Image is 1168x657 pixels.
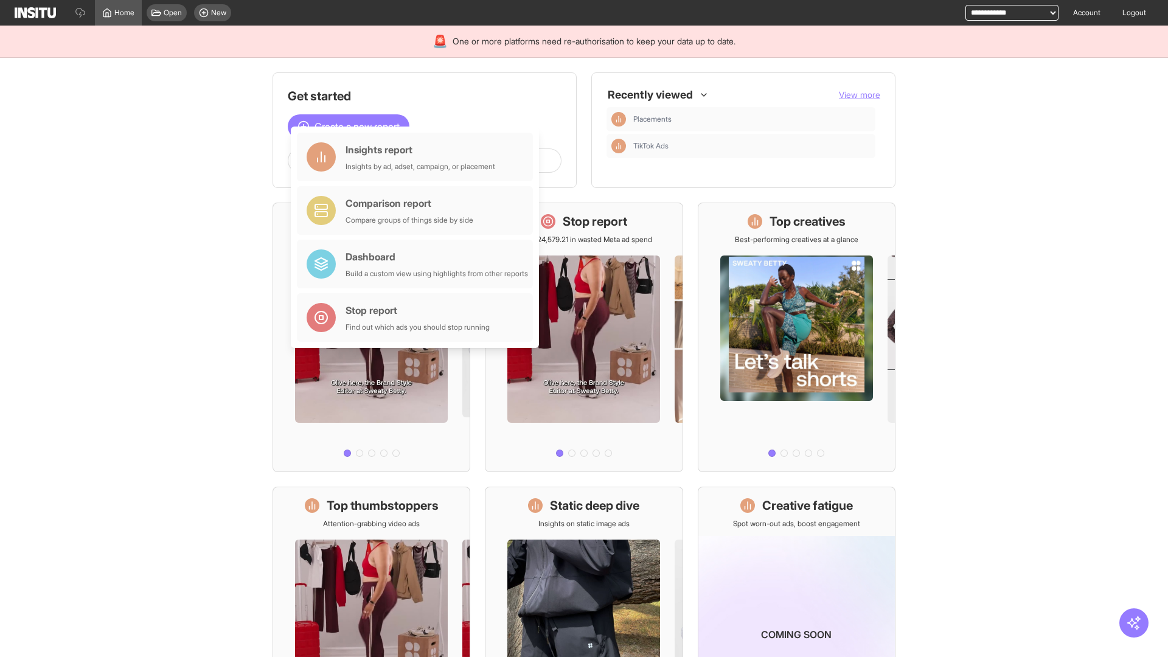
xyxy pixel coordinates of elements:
a: Stop reportSave £24,579.21 in wasted Meta ad spend [485,203,683,472]
span: Open [164,8,182,18]
div: Dashboard [346,249,528,264]
p: Attention-grabbing video ads [323,519,420,529]
p: Insights on static image ads [538,519,630,529]
img: Logo [15,7,56,18]
div: Insights [611,139,626,153]
button: View more [839,89,880,101]
div: Insights by ad, adset, campaign, or placement [346,162,495,172]
div: Comparison report [346,196,473,210]
span: Create a new report [315,119,400,134]
h1: Stop report [563,213,627,230]
div: Insights [611,112,626,127]
div: Stop report [346,303,490,318]
span: TikTok Ads [633,141,871,151]
div: Compare groups of things side by side [346,215,473,225]
p: Best-performing creatives at a glance [735,235,858,245]
span: One or more platforms need re-authorisation to keep your data up to date. [453,35,735,47]
h1: Top thumbstoppers [327,497,439,514]
span: TikTok Ads [633,141,669,151]
div: Insights report [346,142,495,157]
span: View more [839,89,880,100]
a: What's live nowSee all active ads instantly [273,203,470,472]
span: Home [114,8,134,18]
h1: Top creatives [770,213,846,230]
h1: Static deep dive [550,497,639,514]
div: Build a custom view using highlights from other reports [346,269,528,279]
span: Placements [633,114,871,124]
div: 🚨 [433,33,448,50]
span: New [211,8,226,18]
span: Placements [633,114,672,124]
p: Save £24,579.21 in wasted Meta ad spend [515,235,652,245]
h1: Get started [288,88,561,105]
a: Top creativesBest-performing creatives at a glance [698,203,895,472]
div: Find out which ads you should stop running [346,322,490,332]
button: Create a new report [288,114,409,139]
